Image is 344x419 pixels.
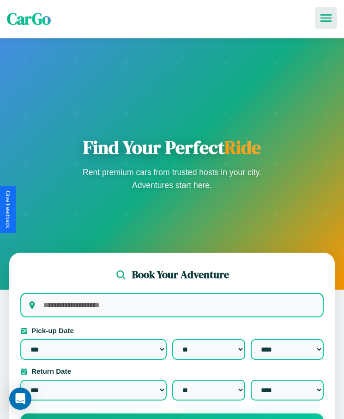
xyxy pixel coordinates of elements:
div: Open Intercom Messenger [9,388,31,410]
h2: Book Your Adventure [132,267,229,282]
label: Pick-up Date [20,327,324,334]
p: Rent premium cars from trusted hosts in your city. Adventures start here. [80,166,265,192]
h1: Find Your Perfect [80,136,265,158]
span: CarGo [7,8,51,30]
div: Give Feedback [5,191,11,228]
label: Return Date [20,367,324,375]
span: Ride [224,135,261,160]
